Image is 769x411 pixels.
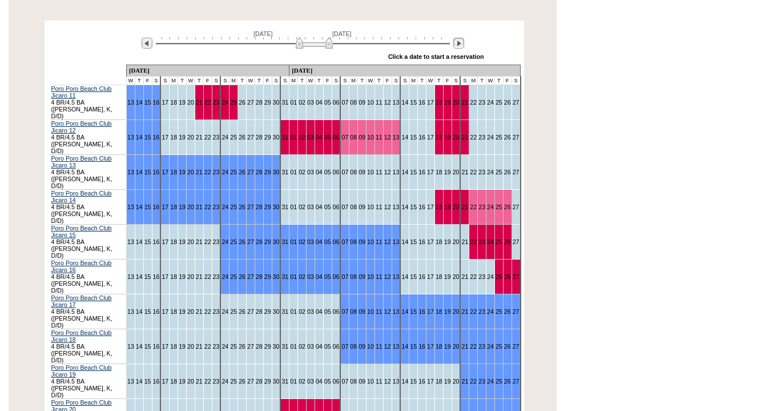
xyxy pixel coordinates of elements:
[461,378,468,385] a: 21
[203,119,212,154] td: 22
[461,99,468,106] a: 21
[153,99,160,106] a: 16
[453,343,460,350] a: 20
[461,203,468,210] a: 21
[358,76,367,85] td: T
[247,238,254,245] a: 27
[51,294,112,308] a: Poro Poro Beach Club Jicaro 17
[340,85,349,119] td: 07
[127,169,134,175] a: 13
[496,203,502,210] a: 25
[453,203,460,210] a: 20
[264,169,271,175] a: 29
[513,273,520,280] a: 27
[486,76,495,85] td: W
[273,238,280,245] a: 30
[376,308,383,315] a: 11
[496,378,502,385] a: 25
[359,308,365,315] a: 09
[494,119,503,154] td: 25
[316,238,323,245] a: 04
[213,203,220,210] a: 23
[247,169,254,175] a: 27
[367,134,374,141] a: 10
[427,308,434,315] a: 17
[376,238,383,245] a: 11
[486,119,495,154] td: 24
[212,76,220,85] td: S
[170,169,177,175] a: 18
[143,76,152,85] td: F
[478,238,485,245] a: 23
[213,99,220,106] a: 23
[186,76,195,85] td: W
[222,99,228,106] a: 24
[272,119,280,154] td: 30
[51,329,112,343] a: Poro Poro Beach Club Jicaro 18
[204,169,211,175] a: 22
[444,308,451,315] a: 19
[162,169,168,175] a: 17
[272,76,280,85] td: S
[255,85,263,119] td: 28
[392,76,400,85] td: S
[127,134,134,141] a: 13
[494,85,503,119] td: 25
[196,169,203,175] a: 21
[341,273,348,280] a: 07
[418,343,425,350] a: 16
[230,76,238,85] td: M
[349,76,358,85] td: M
[142,38,152,49] img: Previous
[230,238,237,245] a: 25
[470,308,477,315] a: 22
[253,30,273,37] span: [DATE]
[504,238,511,245] a: 26
[504,203,511,210] a: 26
[187,169,194,175] a: 20
[460,76,469,85] td: S
[144,203,151,210] a: 15
[375,76,383,85] td: T
[230,119,238,154] td: 25
[280,76,289,85] td: S
[401,343,408,350] a: 14
[170,76,178,85] td: M
[469,85,478,119] td: 22
[290,273,297,280] a: 01
[376,343,383,350] a: 11
[316,273,323,280] a: 04
[222,273,228,280] a: 24
[341,343,348,350] a: 07
[289,65,521,76] td: [DATE]
[358,85,367,119] td: 09
[436,203,442,210] a: 18
[469,76,478,85] td: M
[316,134,323,141] a: 04
[281,238,288,245] a: 31
[400,119,409,154] td: 14
[256,238,263,245] a: 28
[186,85,195,119] td: 20
[436,99,442,106] a: 18
[359,343,365,350] a: 09
[127,99,134,106] a: 13
[461,308,468,315] a: 21
[367,308,374,315] a: 10
[332,30,352,37] span: [DATE]
[436,134,442,141] a: 18
[239,203,245,210] a: 26
[443,76,452,85] td: F
[436,308,442,315] a: 18
[178,119,187,154] td: 19
[393,238,400,245] a: 13
[264,238,271,245] a: 29
[333,273,340,280] a: 06
[203,76,212,85] td: F
[367,343,374,350] a: 10
[383,76,392,85] td: F
[160,85,169,119] td: 17
[307,273,314,280] a: 03
[393,308,400,315] a: 13
[153,203,160,210] a: 16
